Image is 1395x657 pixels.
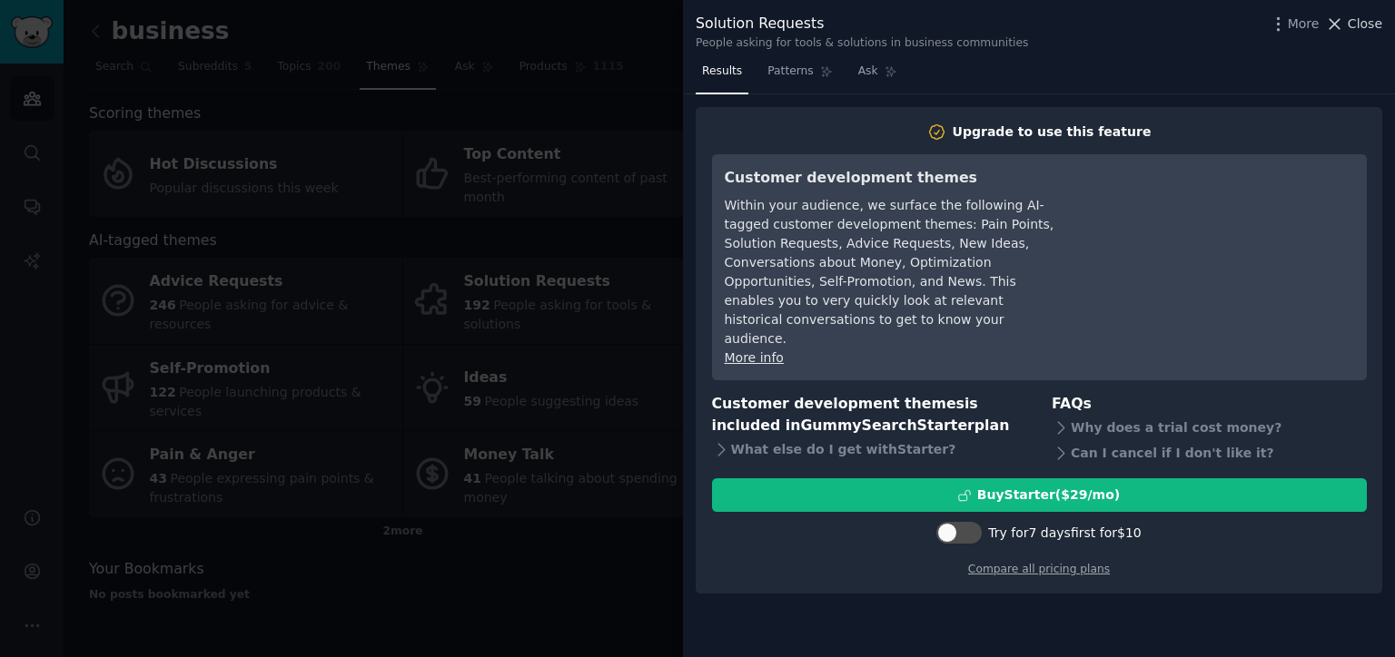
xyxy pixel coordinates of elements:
[953,123,1152,142] div: Upgrade to use this feature
[1269,15,1320,34] button: More
[761,57,838,94] a: Patterns
[1348,15,1382,34] span: Close
[1082,167,1354,303] iframe: YouTube video player
[1052,415,1367,440] div: Why does a trial cost money?
[712,393,1027,437] h3: Customer development themes is included in plan
[696,13,1028,35] div: Solution Requests
[968,563,1110,575] a: Compare all pricing plans
[725,196,1056,348] div: Within your audience, we surface the following AI-tagged customer development themes: Pain Points...
[1325,15,1382,34] button: Close
[767,64,813,80] span: Patterns
[712,437,1027,463] div: What else do I get with Starter ?
[696,35,1028,52] div: People asking for tools & solutions in business communities
[852,57,904,94] a: Ask
[977,485,1120,505] div: Buy Starter ($ 29 /mo )
[1052,393,1367,416] h3: FAQs
[858,64,878,80] span: Ask
[800,417,974,434] span: GummySearch Starter
[1052,440,1367,466] div: Can I cancel if I don't like it?
[702,64,742,80] span: Results
[988,524,1141,543] div: Try for 7 days first for $10
[712,478,1367,512] button: BuyStarter($29/mo)
[1288,15,1320,34] span: More
[725,167,1056,190] h3: Customer development themes
[725,350,784,365] a: More info
[696,57,748,94] a: Results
